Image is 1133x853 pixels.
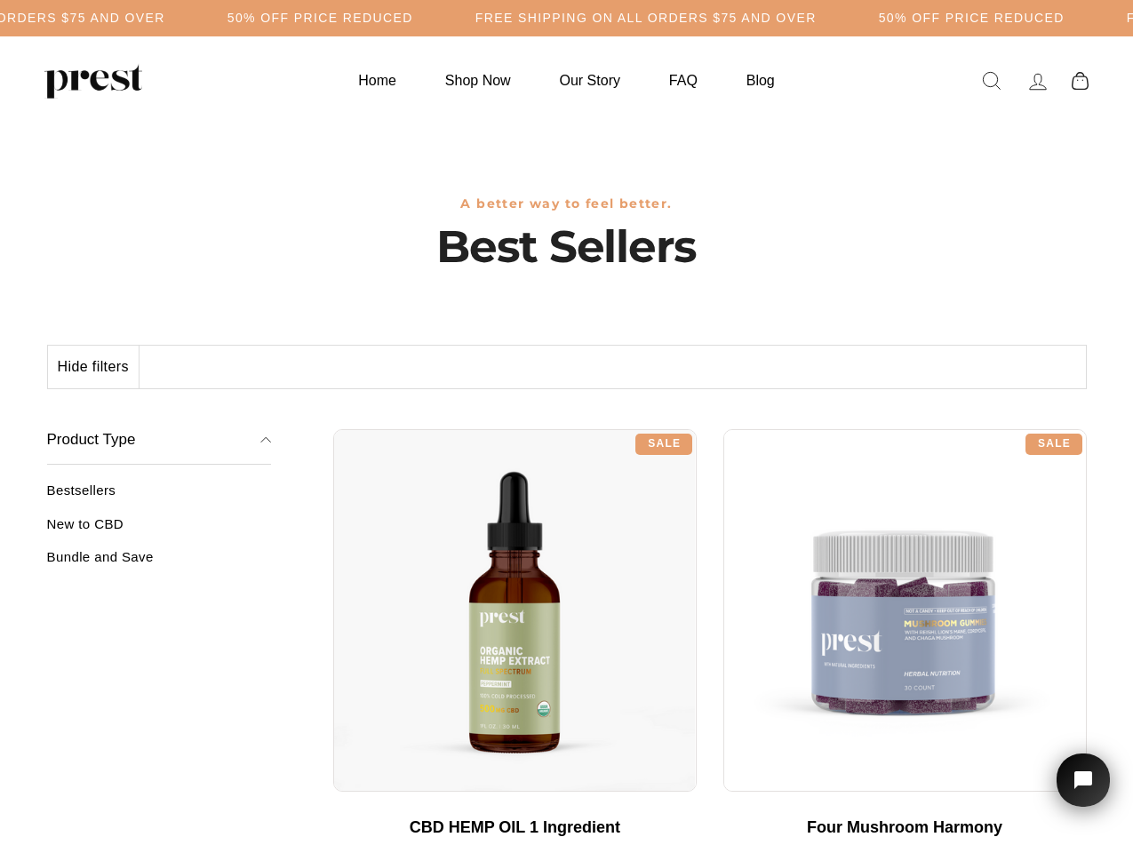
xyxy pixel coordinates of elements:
[538,63,642,98] a: Our Story
[47,416,272,466] button: Product Type
[741,818,1069,838] div: Four Mushroom Harmony
[1025,434,1082,455] div: Sale
[44,63,142,99] img: PREST ORGANICS
[879,11,1065,26] h5: 50% OFF PRICE REDUCED
[423,63,533,98] a: Shop Now
[47,549,272,578] a: Bundle and Save
[336,63,419,98] a: Home
[47,220,1087,274] h1: Best Sellers
[47,196,1087,211] h3: A better way to feel better.
[351,818,679,838] div: CBD HEMP OIL 1 Ingredient
[1033,729,1133,853] iframe: Tidio Chat
[475,11,817,26] h5: Free Shipping on all orders $75 and over
[48,346,140,388] button: Hide filters
[635,434,692,455] div: Sale
[336,63,796,98] ul: Primary
[47,516,272,546] a: New to CBD
[227,11,413,26] h5: 50% OFF PRICE REDUCED
[647,63,720,98] a: FAQ
[47,482,272,512] a: Bestsellers
[724,63,797,98] a: Blog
